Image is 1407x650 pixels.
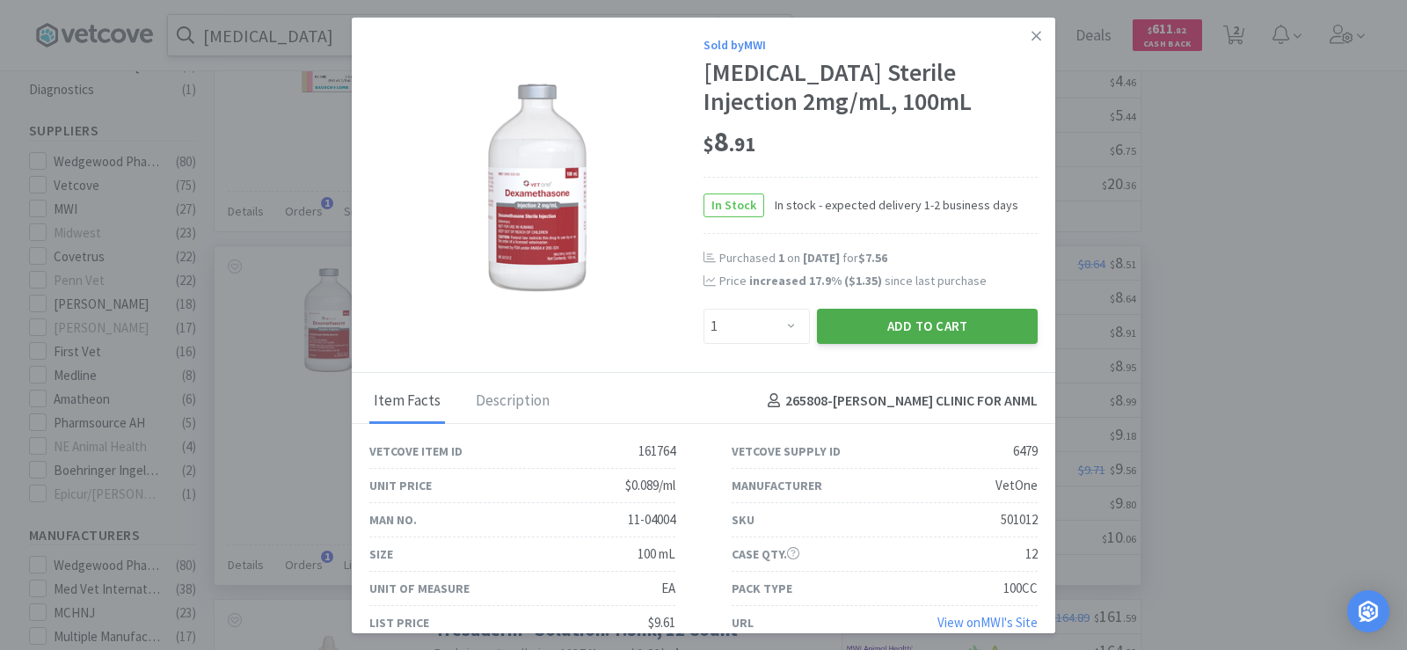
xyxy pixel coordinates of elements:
span: increased 17.9 % ( ) [749,273,882,288]
div: Price since last purchase [719,271,1038,290]
span: In stock - expected delivery 1-2 business days [764,195,1018,215]
div: Item Facts [369,380,445,424]
div: [MEDICAL_DATA] Sterile Injection 2mg/mL, 100mL [703,58,1038,117]
div: Case Qty. [732,544,799,564]
button: Add to Cart [817,309,1038,344]
span: . 91 [729,132,755,157]
div: 501012 [1001,509,1038,530]
div: URL [732,613,754,632]
div: Man No. [369,510,417,529]
div: Purchased on for [719,250,1038,267]
div: List Price [369,613,429,632]
div: Manufacturer [732,476,822,495]
div: 100 mL [638,544,675,565]
a: View onMWI's Site [937,614,1038,631]
h4: 265808 - [PERSON_NAME] CLINIC FOR ANML [761,390,1038,413]
div: $9.61 [648,612,675,633]
span: In Stock [704,194,763,216]
span: $ [703,132,714,157]
div: Unit Price [369,476,432,495]
div: Pack Type [732,579,792,598]
div: EA [661,578,675,599]
div: VetOne [995,475,1038,496]
div: 161764 [638,441,675,462]
span: $1.35 [849,273,878,288]
div: Vetcove Item ID [369,442,463,461]
div: Open Intercom Messenger [1347,590,1389,632]
div: Sold by MWI [703,35,1038,55]
div: Size [369,544,393,564]
span: 8 [703,124,755,159]
div: 100CC [1003,578,1038,599]
img: 126e9820fa5a4e5f82f2a274b3141dd9_6479.png [472,75,601,303]
span: 1 [778,250,784,266]
div: 12 [1025,544,1038,565]
div: Vetcove Supply ID [732,442,841,461]
span: [DATE] [803,250,840,266]
div: SKU [732,510,755,529]
div: 11-04004 [628,509,675,530]
div: $0.089/ml [625,475,675,496]
div: 6479 [1013,441,1038,462]
div: Unit of Measure [369,579,470,598]
div: Description [471,380,554,424]
span: $7.56 [858,250,887,266]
